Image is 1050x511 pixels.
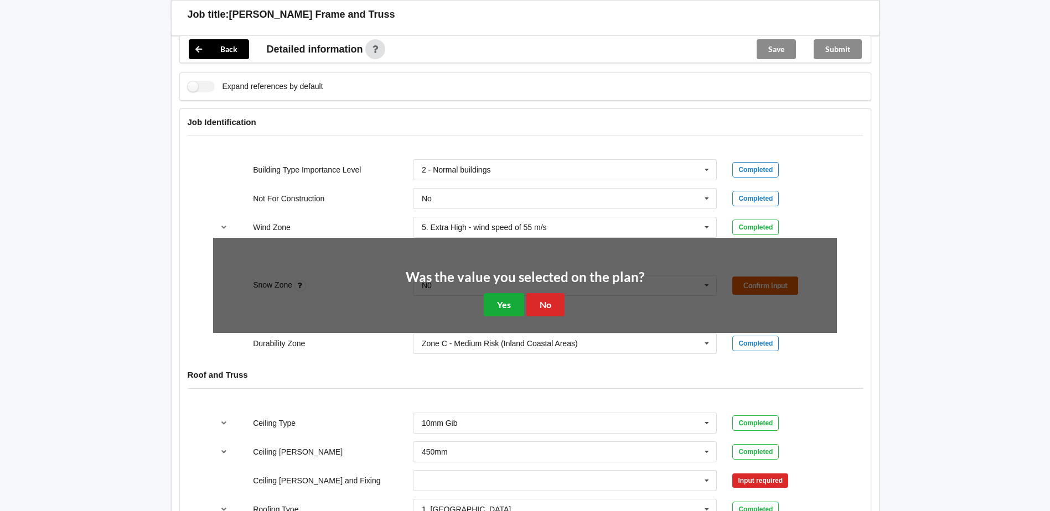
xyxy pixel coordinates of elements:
[213,442,235,462] button: reference-toggle
[253,476,380,485] label: Ceiling [PERSON_NAME] and Fixing
[732,191,779,206] div: Completed
[267,44,363,54] span: Detailed information
[213,217,235,237] button: reference-toggle
[422,448,448,456] div: 450mm
[188,369,863,380] h4: Roof and Truss
[732,415,779,431] div: Completed
[253,223,291,232] label: Wind Zone
[253,419,296,427] label: Ceiling Type
[253,194,324,203] label: Not For Construction
[422,223,547,231] div: 5. Extra High - wind speed of 55 m/s
[422,166,491,174] div: 2 - Normal buildings
[406,269,644,286] h2: Was the value you selected on the plan?
[229,8,395,21] h3: [PERSON_NAME] Frame and Truss
[732,336,779,351] div: Completed
[213,413,235,433] button: reference-toggle
[253,165,361,174] label: Building Type Importance Level
[253,339,305,348] label: Durability Zone
[422,195,432,202] div: No
[732,162,779,178] div: Completed
[422,419,458,427] div: 10mm Gib
[526,293,565,316] button: No
[188,8,229,21] h3: Job title:
[253,447,343,456] label: Ceiling [PERSON_NAME]
[732,220,779,235] div: Completed
[189,39,249,59] button: Back
[422,340,578,347] div: Zone C - Medium Risk (Inland Coastal Areas)
[188,81,323,92] label: Expand references by default
[484,293,524,316] button: Yes
[732,473,788,488] div: Input required
[188,117,863,127] h4: Job Identification
[732,444,779,460] div: Completed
